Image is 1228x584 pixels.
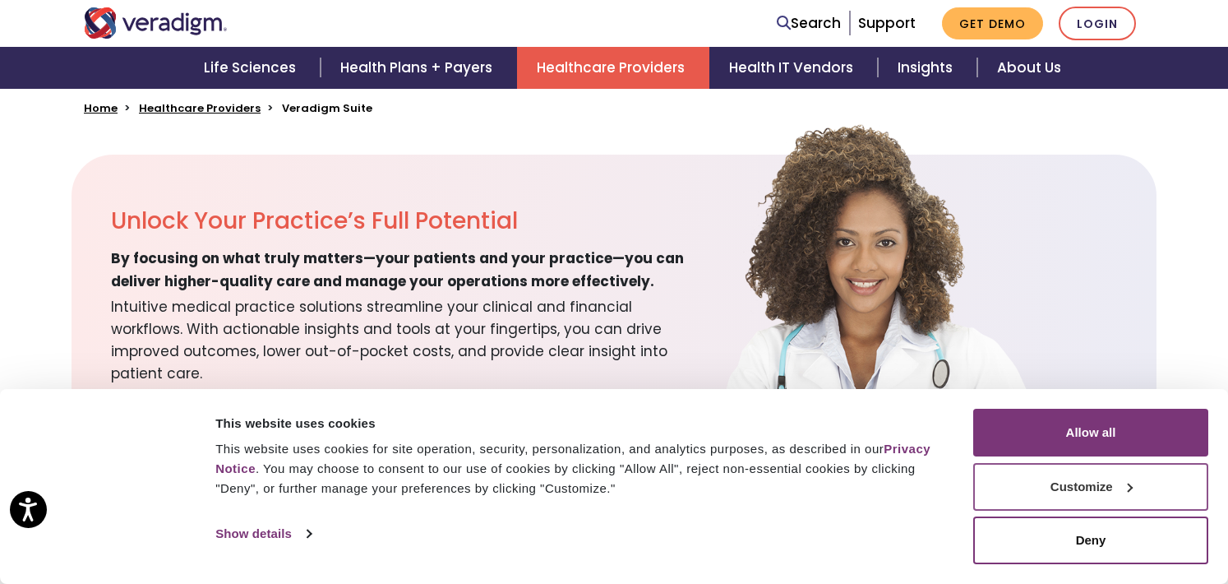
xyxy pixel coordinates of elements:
[84,100,118,116] a: Home
[517,47,709,89] a: Healthcare Providers
[321,47,517,89] a: Health Plans + Payers
[111,293,704,386] span: Intuitive medical practice solutions streamline your clinical and financial workflows. With actio...
[84,7,228,39] img: Veradigm logo
[1146,502,1208,564] iframe: Drift Chat Widget
[215,414,954,433] div: This website uses cookies
[973,517,1208,564] button: Deny
[973,463,1208,511] button: Customize
[973,409,1208,457] button: Allow all
[111,207,704,235] h2: Unlock Your Practice’s Full Potential
[942,7,1043,39] a: Get Demo
[111,248,704,292] span: By focusing on what truly matters—your patients and your practice—you can deliver higher-quality ...
[858,13,916,33] a: Support
[1059,7,1136,40] a: Login
[777,12,841,35] a: Search
[676,122,1087,464] img: solution-provider-potential.png
[977,47,1081,89] a: About Us
[184,47,321,89] a: Life Sciences
[709,47,878,89] a: Health IT Vendors
[215,439,954,498] div: This website uses cookies for site operation, security, personalization, and analytics purposes, ...
[139,100,261,116] a: Healthcare Providers
[215,521,311,546] a: Show details
[878,47,977,89] a: Insights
